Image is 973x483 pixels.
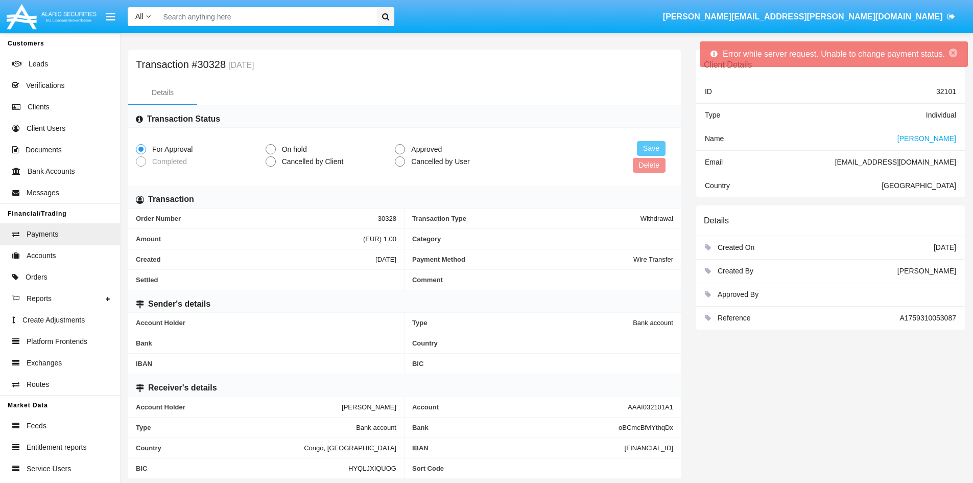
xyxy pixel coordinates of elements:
span: Orders [26,272,48,283]
span: Verifications [26,80,64,91]
span: 30328 [378,215,396,222]
button: Save [637,141,666,156]
span: For Approval [146,144,195,155]
span: Type [705,111,720,119]
span: Wire Transfer [633,256,673,263]
span: Type [136,424,356,431]
span: Settled [136,276,396,284]
span: [DATE] [375,256,396,263]
span: Approved By [718,290,758,298]
span: On hold [276,144,310,155]
span: 32101 [936,87,956,96]
h6: Details [704,216,729,225]
span: A1759310053087 [899,314,956,322]
span: Created On [718,243,754,251]
span: Payment Method [412,256,633,263]
span: Completed [146,156,189,167]
span: Exchanges [27,358,62,369]
span: Order Number [136,215,378,222]
span: Account [412,403,628,411]
span: Account Holder [136,319,396,327]
span: Cancelled by Client [276,156,346,167]
span: Country [705,181,730,190]
span: Country [412,339,673,347]
span: Bank account [356,424,396,431]
a: All [128,11,158,22]
span: Create Adjustments [22,315,85,326]
span: Created [136,256,375,263]
h6: Transaction [148,194,194,205]
span: Cancelled by User [405,156,472,167]
span: (EUR) 1.00 [363,235,396,243]
span: Email [705,158,723,166]
span: Amount [136,235,363,243]
span: [PERSON_NAME] [897,267,956,275]
span: Bank [136,339,396,347]
span: Messages [27,188,59,198]
span: Client Users [27,123,65,134]
button: Delete [633,158,666,173]
span: Feeds [27,421,46,431]
span: Bank Accounts [28,166,75,177]
h6: Transaction Status [147,113,220,125]
small: [DATE] [226,61,254,70]
span: IBAN [412,444,625,452]
span: All [135,12,144,20]
div: Details [152,87,174,98]
span: [FINANCIAL_ID] [625,444,673,452]
span: Bank [412,424,619,431]
span: Reports [27,293,52,304]
span: [DATE] [934,243,956,251]
span: Clients [28,102,50,112]
span: IBAN [136,360,396,367]
span: Name [705,134,724,143]
span: Entitlement reports [27,442,87,453]
span: BIC [412,360,673,367]
span: Platform Frontends [27,336,87,347]
span: Created By [718,267,753,275]
span: Error while server request. Unable to change payment status. [723,50,945,58]
span: Congo, [GEOGRAPHIC_DATA] [304,444,396,452]
span: [PERSON_NAME][EMAIL_ADDRESS][PERSON_NAME][DOMAIN_NAME] [663,12,943,21]
span: Transaction Type [412,215,640,222]
span: Leads [29,59,48,70]
span: BIC [136,465,348,472]
span: Account Holder [136,403,342,411]
span: Reference [718,314,751,322]
span: HYQLJXIQUOG [348,465,396,472]
span: Routes [27,379,49,390]
span: AAAI032101A1 [628,403,673,411]
a: [PERSON_NAME][EMAIL_ADDRESS][PERSON_NAME][DOMAIN_NAME] [658,3,960,31]
span: Accounts [27,250,56,261]
span: oBCmcBfvlYthqDx [619,424,673,431]
span: Approved [405,144,444,155]
span: Sort Code [412,465,673,472]
span: Service Users [27,464,71,474]
h5: Transaction #30328 [136,60,254,70]
span: Type [412,319,633,327]
span: Withdrawal [640,215,673,222]
span: Category [412,235,673,243]
span: Country [136,444,304,452]
span: [PERSON_NAME] [342,403,396,411]
span: Comment [412,276,673,284]
span: [EMAIL_ADDRESS][DOMAIN_NAME] [835,158,956,166]
span: Documents [26,145,62,155]
span: Individual [926,111,956,119]
input: Search [158,7,373,26]
span: Payments [27,229,58,240]
img: Logo image [5,2,98,32]
span: ID [705,87,712,96]
span: [GEOGRAPHIC_DATA] [882,181,956,190]
span: Bank account [633,319,673,327]
h6: Sender's details [148,298,210,310]
span: [PERSON_NAME] [897,134,956,143]
h6: Receiver's details [148,382,217,394]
